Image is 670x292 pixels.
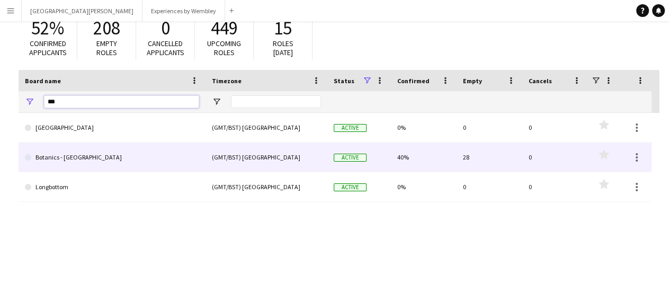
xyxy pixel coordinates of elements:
[463,77,482,85] span: Empty
[274,16,292,40] span: 15
[22,1,142,21] button: [GEOGRAPHIC_DATA][PERSON_NAME]
[334,77,354,85] span: Status
[207,39,241,57] span: Upcoming roles
[96,39,117,57] span: Empty roles
[397,77,430,85] span: Confirmed
[212,97,221,107] button: Open Filter Menu
[334,154,367,162] span: Active
[334,124,367,132] span: Active
[93,16,120,40] span: 208
[231,95,321,108] input: Timezone Filter Input
[161,16,170,40] span: 0
[25,143,199,172] a: Botanics - [GEOGRAPHIC_DATA]
[25,172,199,202] a: Longbottom
[391,172,457,201] div: 0%
[142,1,225,21] button: Experiences by Wembley
[44,95,199,108] input: Board name Filter Input
[31,16,64,40] span: 52%
[457,143,522,172] div: 28
[25,113,199,143] a: [GEOGRAPHIC_DATA]
[206,143,327,172] div: (GMT/BST) [GEOGRAPHIC_DATA]
[457,172,522,201] div: 0
[522,113,588,142] div: 0
[273,39,293,57] span: Roles [DATE]
[529,77,552,85] span: Cancels
[391,143,457,172] div: 40%
[522,143,588,172] div: 0
[212,77,242,85] span: Timezone
[25,77,61,85] span: Board name
[29,39,67,57] span: Confirmed applicants
[206,172,327,201] div: (GMT/BST) [GEOGRAPHIC_DATA]
[457,113,522,142] div: 0
[147,39,184,57] span: Cancelled applicants
[211,16,238,40] span: 449
[206,113,327,142] div: (GMT/BST) [GEOGRAPHIC_DATA]
[522,172,588,201] div: 0
[334,183,367,191] span: Active
[25,97,34,107] button: Open Filter Menu
[391,113,457,142] div: 0%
